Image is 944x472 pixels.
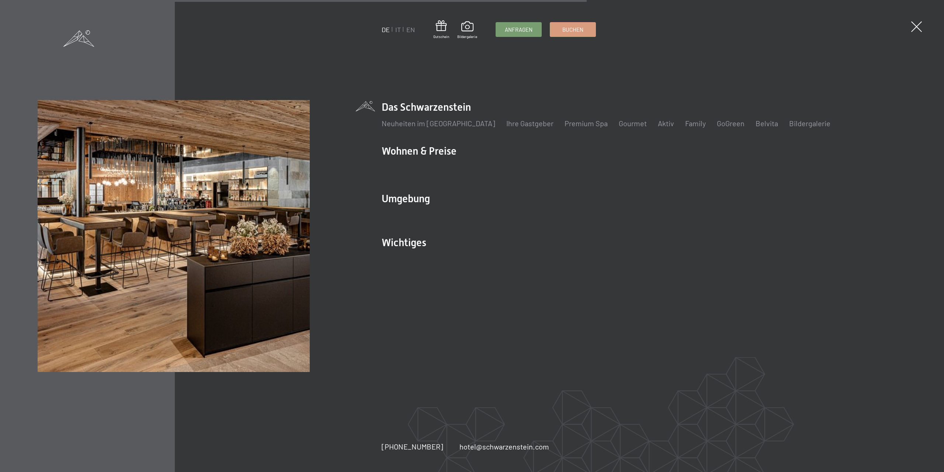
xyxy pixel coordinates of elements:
span: Buchen [562,26,583,34]
a: hotel@schwarzenstein.com [459,441,549,452]
a: Premium Spa [565,119,608,128]
a: Neuheiten im [GEOGRAPHIC_DATA] [382,119,495,128]
a: Belvita [756,119,778,128]
span: Bildergalerie [457,34,477,39]
a: GoGreen [717,119,745,128]
a: Ihre Gastgeber [506,119,553,128]
a: Bildergalerie [457,21,477,39]
a: Gutschein [433,20,449,39]
a: Buchen [550,23,596,37]
a: [PHONE_NUMBER] [382,441,443,452]
span: [PHONE_NUMBER] [382,442,443,451]
a: DE [382,25,390,34]
img: Wellnesshotel Südtirol SCHWARZENSTEIN - Wellnessurlaub in den Alpen, Wandern und Wellness [38,100,309,372]
span: Anfragen [505,26,532,34]
a: Anfragen [496,23,541,37]
a: Aktiv [658,119,674,128]
a: Bildergalerie [789,119,830,128]
a: IT [395,25,401,34]
a: Family [685,119,706,128]
a: EN [406,25,415,34]
span: Gutschein [433,34,449,39]
a: Gourmet [619,119,647,128]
